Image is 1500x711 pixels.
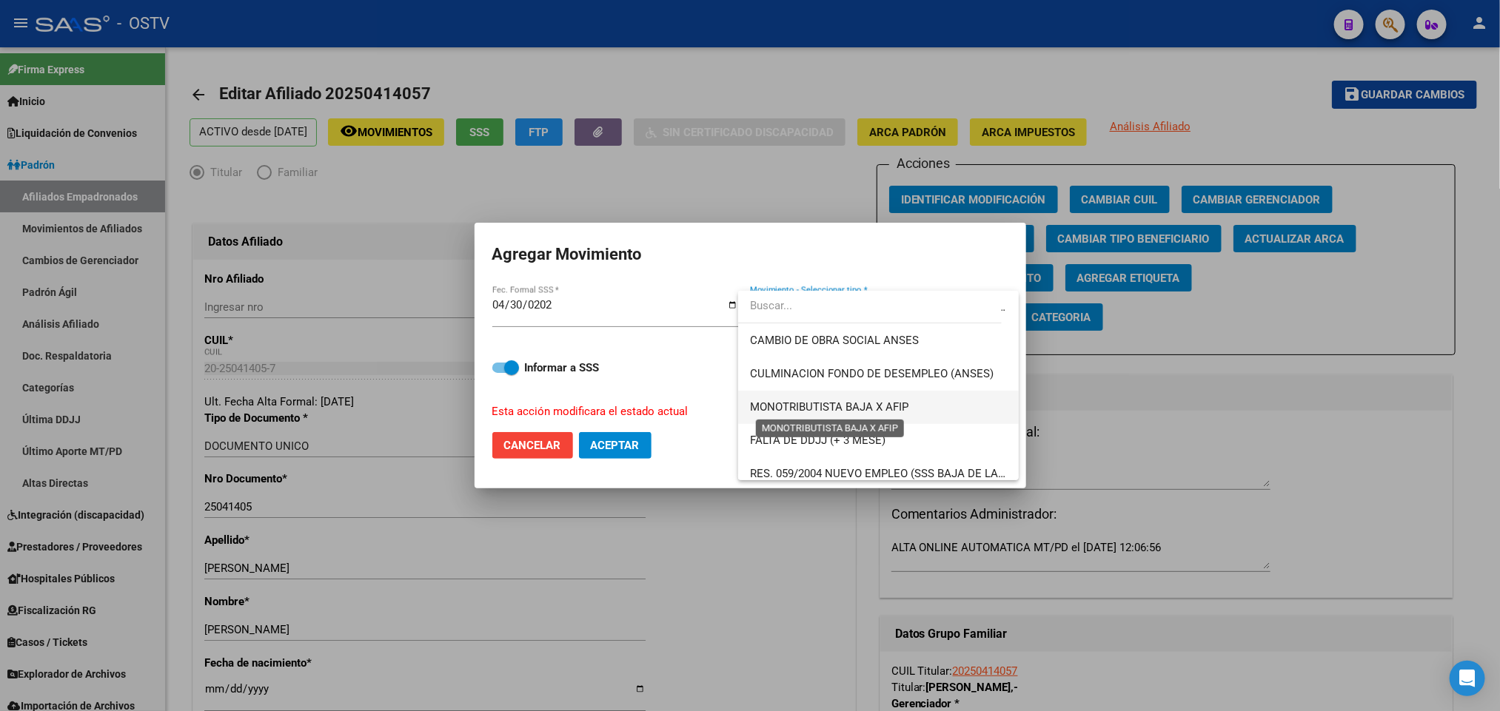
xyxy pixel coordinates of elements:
[750,400,908,414] span: MONOTRIBUTISTA BAJA X AFIP
[1450,661,1485,696] div: Open Intercom Messenger
[750,367,994,380] span: CULMINACION FONDO DE DESEMPLEO (ANSES)
[750,334,919,347] span: CAMBIO DE OBRA SOCIAL ANSES
[750,467,1045,480] span: RES. 059/2004 NUEVO EMPLEO (SSS BAJA DE LA OPCION)
[750,434,885,447] span: FALTA DE DDJJ (+ 3 MESE)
